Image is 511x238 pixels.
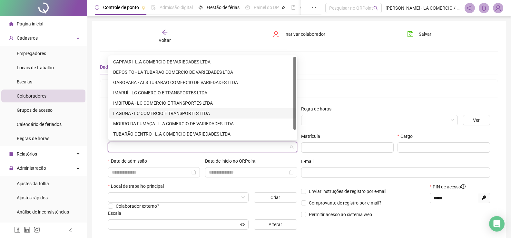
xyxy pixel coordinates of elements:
span: PIN de acesso [433,183,466,190]
label: Cargo [398,133,417,140]
label: Regra de horas [301,105,336,112]
span: [PERSON_NAME] - LA COMERCIO / LC COMERCIO E TRANSPORTES [386,5,461,12]
span: Criar [270,194,280,201]
span: file-done [151,5,156,10]
div: GAROPABA - ALS TUBARAO COMERCIO DE VARIEDADES LTDA [109,77,296,88]
span: sun [199,5,203,10]
span: Escalas [17,79,32,84]
span: user-delete [273,31,279,37]
span: linkedin [24,226,30,233]
span: Colaboradores [17,93,46,99]
span: search [373,6,378,11]
div: MORRO DA FUMAÇA - L.A COMERCIO DE VARIEDADES LTDA [109,119,296,129]
img: 38830 [493,3,503,13]
span: Comprovante de registro por e-mail? [309,200,381,205]
span: notification [467,5,473,11]
span: facebook [14,226,21,233]
div: MORRO DA FUMAÇA - L.A COMERCIO DE VARIEDADES LTDA [113,120,292,127]
span: Regras de horas [17,136,49,141]
div: IMBITUBA - LC COMERCIO E TRANSPORTES LTDA [109,98,296,108]
div: CAPIVARI- L.A COMERCIO DE VARIEDADES LTDA [113,58,292,65]
span: home [9,22,14,26]
button: Criar [254,192,297,203]
span: Enviar instruções de registro por e-mail [309,189,386,194]
label: Escala [108,210,125,217]
span: Colaborador externo? [116,204,159,209]
span: Administração [17,166,46,171]
span: Análise de inconsistências [17,209,69,214]
span: Voltar [159,38,171,43]
span: Cadastros [17,35,38,41]
label: Data de início no QRPoint [205,157,260,165]
span: Inativar colaborador [284,31,325,38]
div: IMARUÍ - LC COMERCIO E TRANSPORTES LTDA [113,89,292,96]
span: Empregadores [17,51,46,56]
h5: Dados gerais [108,85,490,92]
span: Grupos de acesso [17,108,53,113]
button: Inativar colaborador [268,29,330,39]
span: Ajustes rápidos [17,195,48,200]
button: Salvar [402,29,436,39]
span: Permitir acesso ao sistema web [309,212,372,217]
span: book [291,5,296,10]
span: Salvar [419,31,431,38]
div: LAGUNA - LC COMERCIO E TRANSPORTES LTDA [113,110,292,117]
span: Controle de ponto [103,5,139,10]
div: IMBITUBA - LC COMERCIO E TRANSPORTES LTDA [113,100,292,107]
span: Página inicial [17,21,43,26]
span: left [68,228,73,233]
span: Locais de trabalho [17,65,54,70]
label: Local de trabalho principal [108,183,168,190]
span: file [9,152,14,156]
div: DEPOSITO - LA TUBARAO COMERCIO DE VARIEDADES LTDA [113,69,292,76]
span: save [407,31,414,37]
span: Painel do DP [254,5,279,10]
button: Alterar [254,219,297,230]
div: GAROPABA - ALS TUBARAO COMERCIO DE VARIEDADES LTDA [113,79,292,86]
span: Calendário de feriados [17,122,62,127]
div: CAPIVARI - LA TUBARAO COMERCIO DE VARIEDADES LTDA [109,57,296,67]
span: Alterar [269,221,282,228]
span: Relatórios [17,151,37,157]
span: Folha de pagamento [300,5,341,10]
span: pushpin [142,6,145,10]
span: pushpin [281,6,285,10]
div: DEPOSITO - L.A COMERCIO DE VARIEDADES LTDA [109,67,296,77]
span: Ver [473,117,480,124]
div: Open Intercom Messenger [489,216,505,232]
div: IMARUÍ - LC COMERCIO E TRANSPORTES LTDA [109,88,296,98]
span: arrow-left [162,29,168,35]
span: lock [9,166,14,170]
span: bell [481,5,487,11]
button: Ver [463,115,490,125]
span: Admissão digital [160,5,193,10]
label: Matrícula [301,133,324,140]
div: Dados básicos [100,63,129,71]
span: ellipsis [312,5,316,10]
label: E-mail [301,158,318,165]
span: info-circle [461,184,466,189]
span: clock-circle [95,5,99,10]
span: user-add [9,36,14,40]
label: Data de admissão [108,157,151,165]
span: instagram [34,226,40,233]
span: Ajustes da folha [17,181,49,186]
span: Gestão de férias [207,5,240,10]
span: dashboard [245,5,250,10]
div: TUBARÃO CENTRO - L.A COMERCIO DE VARIEDADES LTDA [109,129,296,139]
span: eye [240,222,245,227]
div: LAGUNA - LC COMERCIO E TRANSPORTES LTDA [109,108,296,119]
div: TUBARÃO CENTRO - L.A COMERCIO DE VARIEDADES LTDA [113,130,292,138]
